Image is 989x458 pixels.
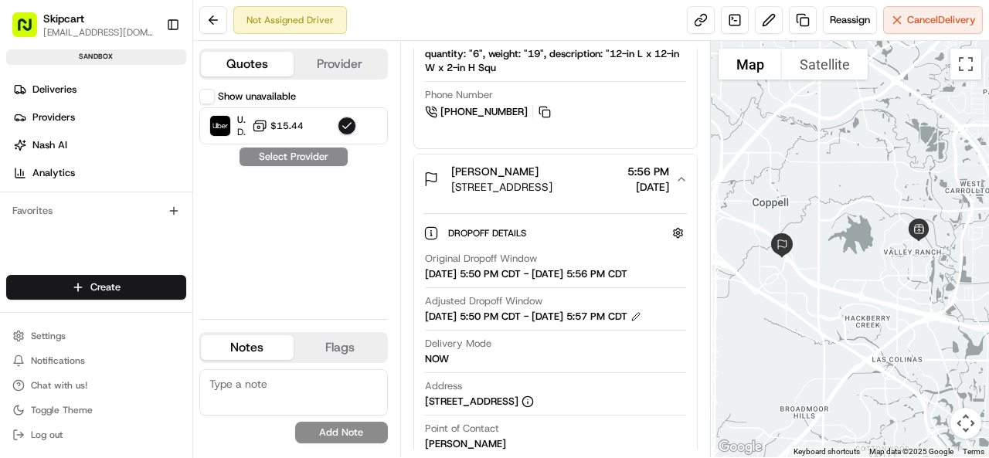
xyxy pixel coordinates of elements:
[627,179,669,195] span: [DATE]
[237,114,246,126] span: Uber
[448,227,529,239] span: Dropoff Details
[414,154,697,204] button: [PERSON_NAME][STREET_ADDRESS]5:56 PM[DATE]
[53,162,195,175] div: We're available if you need us!
[6,275,186,300] button: Create
[451,164,539,179] span: [PERSON_NAME]
[425,395,534,409] div: [STREET_ADDRESS]
[425,294,542,308] span: Adjusted Dropoff Window
[31,355,85,367] span: Notifications
[146,223,248,239] span: API Documentation
[294,52,386,76] button: Provider
[252,118,304,134] button: $15.44
[15,147,43,175] img: 1736555255976-a54dd68f-1ca7-489b-9aae-adbdc363a1c4
[425,310,641,324] div: [DATE] 5:50 PM CDT - [DATE] 5:57 PM CDT
[270,120,304,132] span: $15.44
[90,280,121,294] span: Create
[830,13,870,27] span: Reassign
[6,6,160,43] button: Skipcart[EMAIL_ADDRESS][DOMAIN_NAME]
[31,379,87,392] span: Chat with us!
[451,179,552,195] span: [STREET_ADDRESS]
[6,105,192,130] a: Providers
[40,99,255,115] input: Clear
[425,352,449,366] div: NOW
[201,52,294,76] button: Quotes
[627,164,669,179] span: 5:56 PM
[782,49,868,80] button: Show satellite imagery
[425,437,506,451] div: [PERSON_NAME]
[31,330,66,342] span: Settings
[794,446,860,457] button: Keyboard shortcuts
[218,90,296,103] label: Show unavailable
[425,337,491,351] span: Delivery Mode
[6,133,192,158] a: Nash AI
[6,77,192,102] a: Deliveries
[950,408,981,439] button: Map camera controls
[6,375,186,396] button: Chat with us!
[6,198,186,223] div: Favorites
[425,379,462,393] span: Address
[823,6,877,34] button: Reassign
[950,49,981,80] button: Toggle fullscreen view
[6,424,186,446] button: Log out
[237,126,246,138] span: Dropoff ETA 29 minutes
[15,61,281,86] p: Welcome 👋
[6,161,192,185] a: Analytics
[6,350,186,371] button: Notifications
[425,88,493,102] span: Phone Number
[440,105,528,119] span: [PHONE_NUMBER]
[53,147,253,162] div: Start new chat
[715,437,766,457] a: Open this area in Google Maps (opens a new window)
[294,335,386,360] button: Flags
[963,447,984,456] a: Terms (opens in new tab)
[869,447,953,456] span: Map data ©2025 Google
[425,422,499,436] span: Point of Contact
[201,335,294,360] button: Notes
[210,116,230,136] img: Uber
[9,217,124,245] a: 📗Knowledge Base
[883,6,983,34] button: CancelDelivery
[32,166,75,180] span: Analytics
[425,252,537,266] span: Original Dropoff Window
[715,437,766,457] img: Google
[15,15,46,46] img: Nash
[43,11,84,26] button: Skipcart
[31,223,118,239] span: Knowledge Base
[6,49,186,65] div: sandbox
[124,217,254,245] a: 💻API Documentation
[154,261,187,273] span: Pylon
[131,225,143,237] div: 💻
[32,83,76,97] span: Deliveries
[907,13,976,27] span: Cancel Delivery
[31,404,93,416] span: Toggle Theme
[32,138,67,152] span: Nash AI
[719,49,782,80] button: Show street map
[31,429,63,441] span: Log out
[109,260,187,273] a: Powered byPylon
[425,103,553,120] a: [PHONE_NUMBER]
[263,151,281,170] button: Start new chat
[6,325,186,347] button: Settings
[32,110,75,124] span: Providers
[6,399,186,421] button: Toggle Theme
[43,26,154,39] button: [EMAIL_ADDRESS][DOMAIN_NAME]
[425,267,627,281] div: [DATE] 5:50 PM CDT - [DATE] 5:56 PM CDT
[15,225,28,237] div: 📗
